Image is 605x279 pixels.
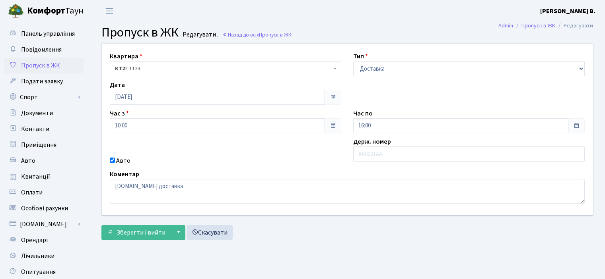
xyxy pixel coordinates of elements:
span: Лічильники [21,252,54,260]
a: Квитанції [4,169,84,185]
label: Авто [116,156,130,165]
a: Спорт [4,89,84,105]
span: Оплати [21,188,43,197]
span: Пропуск в ЖК [259,31,292,38]
a: Особові рахунки [4,200,84,216]
small: Редагувати . [181,31,218,38]
button: Зберегти і вийти [101,225,171,240]
label: Коментар [110,169,139,179]
a: Лічильники [4,248,84,264]
a: Приміщення [4,137,84,153]
b: Комфорт [27,4,65,17]
a: [DOMAIN_NAME] [4,216,84,232]
input: AA0001AA [353,146,585,162]
span: Опитування [21,267,56,276]
span: Документи [21,109,53,117]
a: Оплати [4,185,84,200]
textarea: [DOMAIN_NAME] доставка [110,179,585,204]
span: Пропуск в ЖК [101,23,179,42]
span: Повідомлення [21,45,62,54]
span: Подати заявку [21,77,63,86]
a: Орендарі [4,232,84,248]
a: Повідомлення [4,42,84,58]
label: Тип [353,52,368,61]
a: Admin [498,21,513,30]
span: Зберегти і вийти [117,228,165,237]
span: Таун [27,4,84,18]
a: Пропуск в ЖК [521,21,555,30]
label: Час по [353,109,373,118]
a: Контакти [4,121,84,137]
nav: breadcrumb [486,17,605,34]
b: [PERSON_NAME] В. [540,7,595,15]
b: КТ2 [115,65,125,73]
span: Контакти [21,125,49,133]
span: Авто [21,156,35,165]
a: Подати заявку [4,73,84,89]
li: Редагувати [555,21,593,30]
span: Приміщення [21,140,56,149]
span: <b>КТ2</b>&nbsp;&nbsp;&nbsp;2-1123 [110,61,341,76]
span: <b>КТ2</b>&nbsp;&nbsp;&nbsp;2-1123 [115,65,331,73]
span: Орендарі [21,236,48,244]
span: Пропуск в ЖК [21,61,60,70]
a: [PERSON_NAME] В. [540,6,595,16]
button: Переключити навігацію [99,4,119,17]
a: Авто [4,153,84,169]
span: Панель управління [21,29,75,38]
span: Квитанції [21,172,50,181]
span: Особові рахунки [21,204,68,213]
a: Документи [4,105,84,121]
a: Скасувати [187,225,233,240]
a: Назад до всіхПропуск в ЖК [222,31,292,38]
a: Панель управління [4,26,84,42]
a: Пропуск в ЖК [4,58,84,73]
label: Час з [110,109,129,118]
img: logo.png [8,3,24,19]
label: Дата [110,80,125,90]
label: Держ. номер [353,137,391,146]
label: Квартира [110,52,142,61]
